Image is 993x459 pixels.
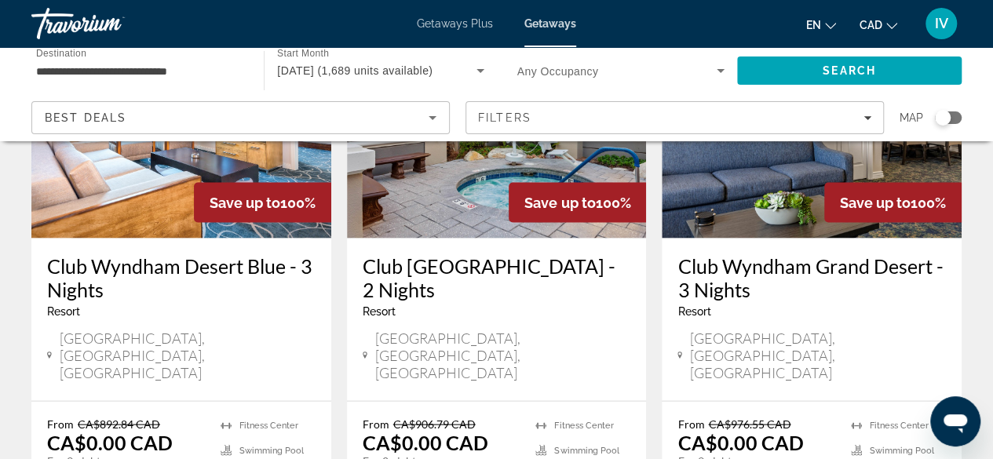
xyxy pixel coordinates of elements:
a: Getaways Plus [417,17,493,30]
input: Select destination [36,62,243,81]
iframe: Кнопка запуска окна обмена сообщениями [930,396,980,446]
span: Swimming Pool [239,445,304,455]
p: CA$0.00 CAD [363,430,488,454]
span: CA$976.55 CAD [708,417,790,430]
a: Club Wyndham Desert Blue - 3 Nights [47,253,316,301]
p: CA$0.00 CAD [677,430,803,454]
span: [GEOGRAPHIC_DATA], [GEOGRAPHIC_DATA], [GEOGRAPHIC_DATA] [690,329,946,381]
span: Any Occupancy [517,65,599,78]
a: Travorium [31,3,188,44]
div: 100% [824,182,962,222]
div: 100% [509,182,646,222]
span: Save up to [524,194,595,210]
button: Search [737,56,962,85]
span: Fitness Center [554,420,613,430]
span: Search [823,64,876,77]
button: Filters [465,101,884,134]
span: en [806,19,821,31]
span: Resort [47,304,80,317]
span: Resort [677,304,710,317]
span: [GEOGRAPHIC_DATA], [GEOGRAPHIC_DATA], [GEOGRAPHIC_DATA] [60,329,316,381]
span: Fitness Center [239,420,298,430]
button: Change language [806,13,836,36]
span: Save up to [840,194,911,210]
span: Swimming Pool [870,445,934,455]
span: Destination [36,48,86,58]
span: Fitness Center [870,420,929,430]
span: From [677,417,704,430]
span: Start Month [277,49,329,59]
a: Club Wyndham Grand Desert - 3 Nights [677,253,946,301]
span: CA$906.79 CAD [393,417,476,430]
span: Best Deals [45,111,126,124]
span: Swimming Pool [554,445,619,455]
span: From [363,417,389,430]
a: Club [GEOGRAPHIC_DATA] - 2 Nights [363,253,631,301]
span: CAD [860,19,882,31]
span: [GEOGRAPHIC_DATA], [GEOGRAPHIC_DATA], [GEOGRAPHIC_DATA] [375,329,631,381]
button: Change currency [860,13,897,36]
p: CA$0.00 CAD [47,430,173,454]
span: Map [900,107,923,129]
div: 100% [194,182,331,222]
mat-select: Sort by [45,108,436,127]
span: From [47,417,74,430]
button: User Menu [921,7,962,40]
span: [DATE] (1,689 units available) [277,64,433,77]
span: Resort [363,304,396,317]
span: Save up to [210,194,280,210]
span: IV [935,16,948,31]
a: Getaways [524,17,576,30]
span: CA$892.84 CAD [78,417,160,430]
span: Filters [478,111,531,124]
